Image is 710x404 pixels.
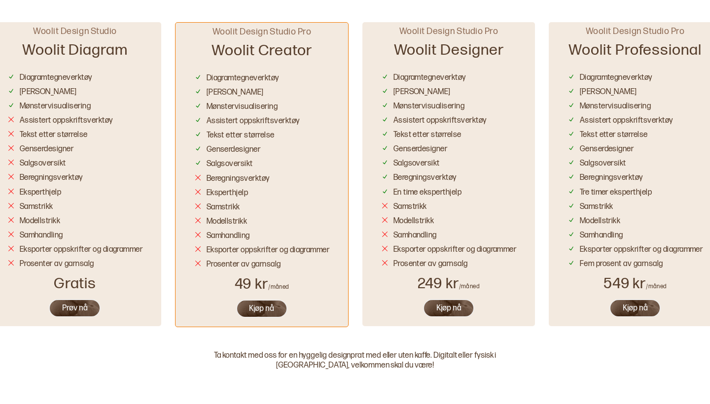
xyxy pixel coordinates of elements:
[207,217,248,227] div: Modellstrikk
[459,283,480,291] div: /måned
[580,159,626,169] div: Salgsoversikt
[580,188,652,198] div: Tre timer eksperthjelp
[235,274,289,294] div: 49 kr
[393,202,427,212] div: Samstrikk
[393,73,466,83] div: Diagramtegneverktøy
[20,101,91,112] div: Mønstervisualisering
[393,87,451,98] div: [PERSON_NAME]
[207,202,240,213] div: Samstrikk
[586,26,685,37] div: Woolit Design Studio Pro
[207,231,250,241] div: Samhandling
[207,260,281,270] div: Prosenter av garnsalg
[207,174,270,184] div: Beregningsverktøy
[393,144,448,155] div: Genserdesigner
[236,300,287,318] button: Kjøp nå
[399,26,498,37] div: Woolit Design Studio Pro
[393,173,457,183] div: Beregningsverktøy
[20,231,63,241] div: Samhandling
[20,216,61,227] div: Modellstrikk
[207,145,261,155] div: Genserdesigner
[580,101,651,112] div: Mønstervisualisering
[393,231,437,241] div: Samhandling
[20,87,77,98] div: [PERSON_NAME]
[207,131,275,141] div: Tekst etter størrelse
[393,101,465,112] div: Mønstervisualisering
[207,159,253,169] div: Salgsoversikt
[393,159,440,169] div: Salgsoversikt
[580,231,623,241] div: Samhandling
[20,144,74,155] div: Genserdesigner
[207,188,248,199] div: Eksperthjelp
[418,274,480,294] div: 249 kr
[20,202,53,212] div: Samstrikk
[20,116,113,126] div: Assistert oppskriftsverktøy
[393,116,487,126] div: Assistert oppskriftsverktøy
[207,73,279,84] div: Diagramtegneverktøy
[207,245,330,256] div: Eksporter oppskrifter og diagrammer
[393,259,468,269] div: Prosenter av garnsalg
[646,283,667,291] div: /måned
[580,87,637,98] div: [PERSON_NAME]
[54,274,97,294] div: Gratis
[580,116,673,126] div: Assistert oppskriftsverktøy
[20,130,88,140] div: Tekst etter størrelse
[423,299,474,317] button: Kjøp nå
[20,259,94,269] div: Prosenter av garnsalg
[207,88,264,98] div: [PERSON_NAME]
[20,73,92,83] div: Diagramtegneverktøy
[580,216,621,227] div: Modellstrikk
[393,188,462,198] div: En time eksperthjelp
[207,102,278,112] div: Mønstervisualisering
[20,173,83,183] div: Beregningsverktøy
[213,26,312,37] div: Woolit Design Studio Pro
[393,245,517,255] div: Eksporter oppskrifter og diagrammer
[580,245,703,255] div: Eksporter oppskrifter og diagrammer
[394,37,504,69] div: Woolit Designer
[212,37,312,69] div: Woolit Creator
[580,202,613,212] div: Samstrikk
[568,37,702,69] div: Woolit Professional
[580,259,663,269] div: Fem prosent av garnsalg
[33,26,117,37] div: Woolit Design Studio
[580,144,634,155] div: Genserdesigner
[20,159,66,169] div: Salgsoversikt
[603,274,667,294] div: 549 kr
[20,188,62,198] div: Eksperthjelp
[22,37,128,69] div: Woolit Diagram
[580,73,652,83] div: Diagramtegneverktøy
[177,351,534,371] div: Ta kontakt med oss for en hyggelig designprat med eller uten kaffe. Digitalt eller fysisk i [GEOG...
[20,245,143,255] div: Eksporter oppskrifter og diagrammer
[609,299,661,317] button: Kjøp nå
[580,130,648,140] div: Tekst etter størrelse
[207,116,300,127] div: Assistert oppskriftsverktøy
[393,216,434,227] div: Modellstrikk
[49,299,101,317] button: Prøv nå
[580,173,643,183] div: Beregningsverktøy
[393,130,461,140] div: Tekst etter størrelse
[268,283,289,291] div: /måned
